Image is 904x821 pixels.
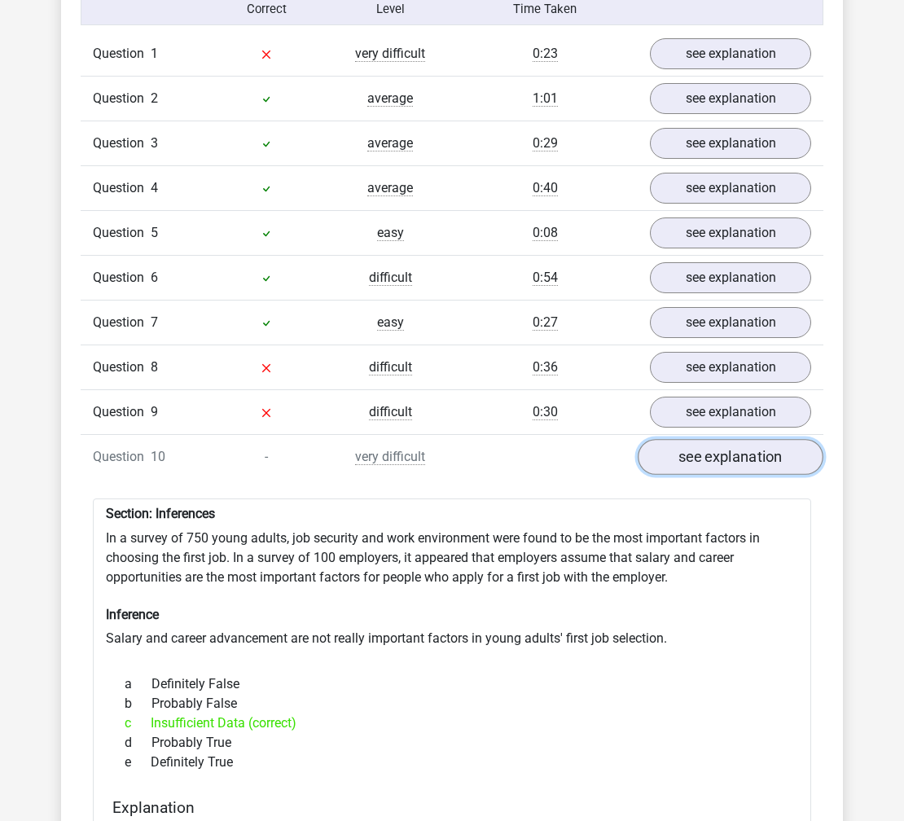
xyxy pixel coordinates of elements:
span: very difficult [355,449,425,465]
span: b [125,694,151,713]
span: 0:23 [533,46,558,62]
a: see explanation [650,307,811,338]
span: 5 [151,225,158,240]
span: 0:08 [533,225,558,241]
a: see explanation [650,352,811,383]
a: see explanation [650,173,811,204]
span: 2 [151,90,158,106]
span: a [125,674,151,694]
a: see explanation [650,217,811,248]
h6: Inference [106,607,798,622]
span: average [367,90,413,107]
a: see explanation [650,38,811,69]
span: 1 [151,46,158,61]
span: e [125,753,151,772]
span: Question [93,134,151,153]
div: Definitely True [112,753,792,772]
span: 0:54 [533,270,558,286]
span: Question [93,358,151,377]
span: 10 [151,449,165,464]
a: see explanation [650,397,811,428]
span: 6 [151,270,158,285]
a: see explanation [638,440,823,476]
span: easy [377,225,404,241]
span: 3 [151,135,158,151]
span: Question [93,223,151,243]
span: 1:01 [533,90,558,107]
span: Question [93,44,151,64]
span: difficult [369,270,412,286]
div: Probably True [112,733,792,753]
span: 9 [151,404,158,419]
a: see explanation [650,128,811,159]
span: 0:29 [533,135,558,151]
span: difficult [369,404,412,420]
span: Question [93,178,151,198]
span: difficult [369,359,412,375]
h4: Explanation [112,798,792,817]
span: 0:27 [533,314,558,331]
div: Insufficient Data (correct) [112,713,792,733]
span: Question [93,89,151,108]
h6: Section: Inferences [106,506,798,521]
span: Question [93,402,151,422]
span: 8 [151,359,158,375]
span: Question [93,447,151,467]
span: easy [377,314,404,331]
div: Probably False [112,694,792,713]
span: average [367,180,413,196]
div: - [204,447,328,467]
span: 0:30 [533,404,558,420]
span: average [367,135,413,151]
span: Question [93,268,151,288]
span: d [125,733,151,753]
span: very difficult [355,46,425,62]
a: see explanation [650,83,811,114]
span: Question [93,313,151,332]
span: 0:40 [533,180,558,196]
span: c [125,713,151,733]
div: Definitely False [112,674,792,694]
span: 7 [151,314,158,330]
span: 0:36 [533,359,558,375]
a: see explanation [650,262,811,293]
span: 4 [151,180,158,195]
